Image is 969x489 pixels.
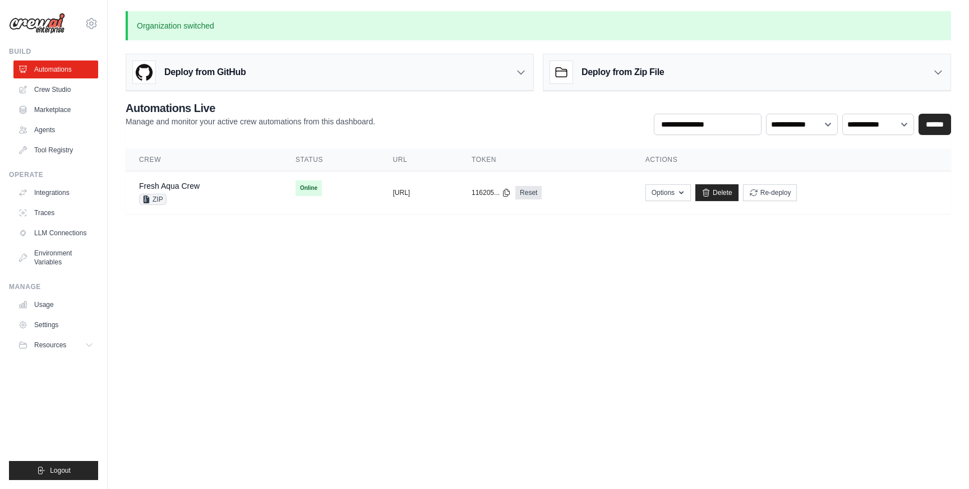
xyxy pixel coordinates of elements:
[13,101,98,119] a: Marketplace
[632,148,951,171] th: Actions
[13,204,98,222] a: Traces
[126,100,375,116] h2: Automations Live
[126,148,282,171] th: Crew
[515,186,542,199] a: Reset
[139,181,200,190] a: Fresh Aqua Crew
[9,461,98,480] button: Logout
[379,148,458,171] th: URL
[126,11,951,40] p: Organization switched
[164,66,246,79] h3: Deploy from GitHub
[13,60,98,78] a: Automations
[296,180,322,196] span: Online
[50,466,71,475] span: Logout
[282,148,380,171] th: Status
[743,184,797,201] button: Re-deploy
[13,296,98,314] a: Usage
[34,341,66,350] span: Resources
[13,81,98,99] a: Crew Studio
[9,170,98,179] div: Operate
[133,61,155,83] img: GitHub Logo
[9,13,65,34] img: Logo
[645,184,691,201] button: Options
[13,244,98,271] a: Environment Variables
[9,282,98,291] div: Manage
[472,188,511,197] button: 116205...
[13,141,98,159] a: Tool Registry
[582,66,664,79] h3: Deploy from Zip File
[13,121,98,139] a: Agents
[13,224,98,242] a: LLM Connections
[13,184,98,202] a: Integrations
[13,336,98,354] button: Resources
[458,148,632,171] th: Token
[695,184,739,201] a: Delete
[126,116,375,127] p: Manage and monitor your active crew automations from this dashboard.
[13,316,98,334] a: Settings
[9,47,98,56] div: Build
[139,194,167,205] span: ZIP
